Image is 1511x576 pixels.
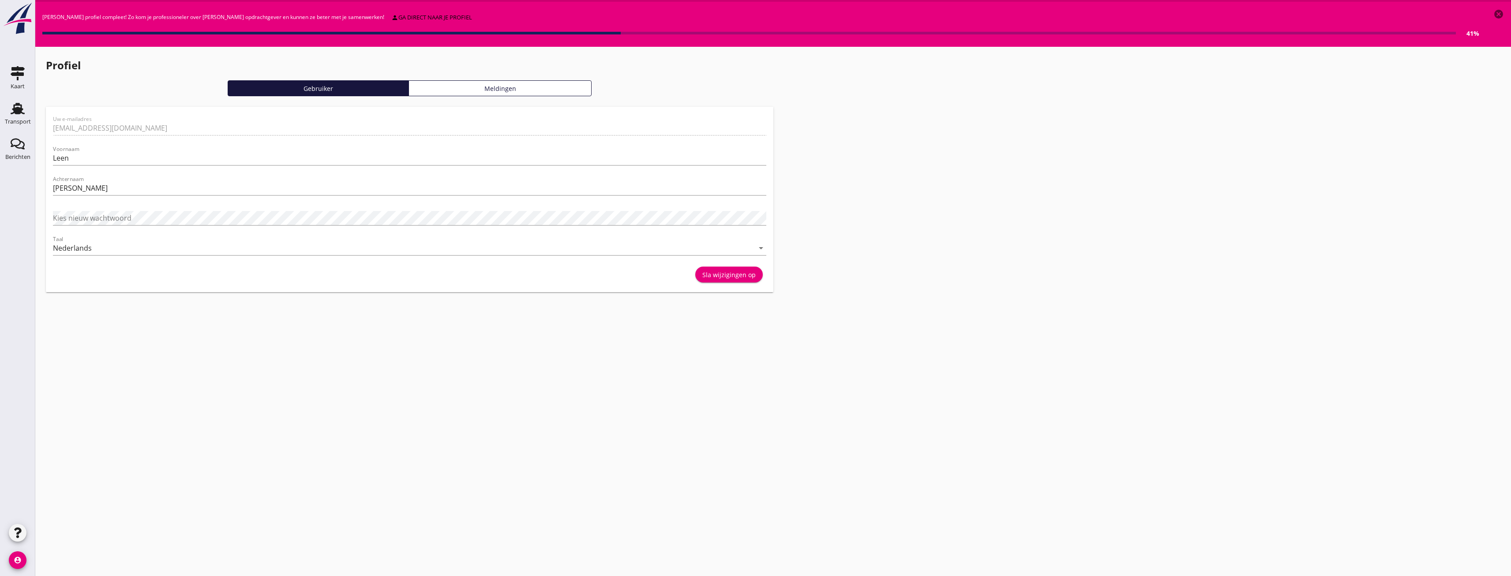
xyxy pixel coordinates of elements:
button: Sla wijzigingen op [695,267,763,282]
div: ga direct naar je profiel [391,13,472,22]
a: Meldingen [409,80,592,96]
div: 41% [1456,29,1479,38]
input: Kies nieuw wachtwoord [53,211,766,225]
a: ga direct naar je profiel [388,11,476,24]
div: Gebruiker [232,84,405,93]
div: Transport [5,119,31,124]
i: cancel [1493,9,1504,19]
input: Voornaam [53,151,766,165]
div: Meldingen [412,84,588,93]
a: Gebruiker [228,80,409,96]
img: logo-small.a267ee39.svg [2,2,34,35]
div: Nederlands [53,244,92,252]
input: Achternaam [53,181,766,195]
i: account_circle [9,551,26,569]
div: Kaart [11,83,25,89]
i: arrow_drop_down [756,243,766,253]
h1: Profiel [46,57,773,73]
i: person [391,14,398,21]
div: Sla wijzigingen op [702,270,756,279]
div: Berichten [5,154,30,160]
div: [PERSON_NAME] profiel compleet! Zo kom je professioneler over [PERSON_NAME] opdrachtgever en kunn... [42,9,1479,40]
